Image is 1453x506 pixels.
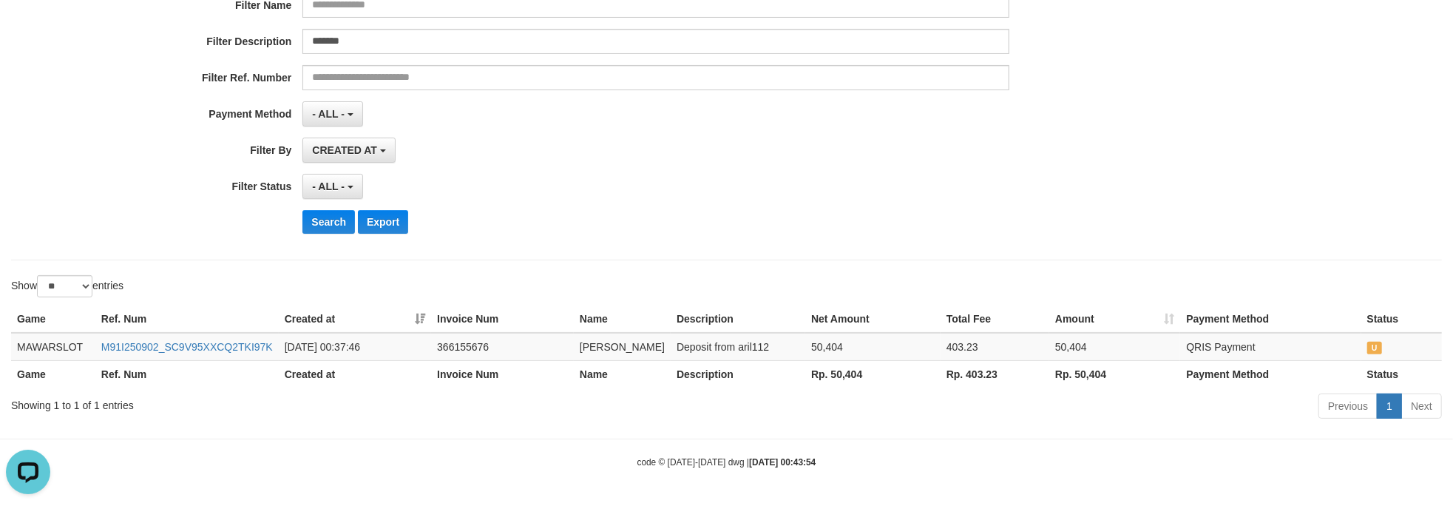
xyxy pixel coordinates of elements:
[1049,333,1180,361] td: 50,404
[95,306,279,333] th: Ref. Num
[95,360,279,388] th: Ref. Num
[11,306,95,333] th: Game
[1180,333,1361,361] td: QRIS Payment
[302,101,362,127] button: - ALL -
[1180,360,1361,388] th: Payment Method
[431,360,574,388] th: Invoice Num
[637,457,816,468] small: code © [DATE]-[DATE] dwg |
[37,275,92,297] select: Showentries
[1401,394,1442,419] a: Next
[302,138,396,163] button: CREATED AT
[805,333,941,361] td: 50,404
[11,392,595,413] div: Showing 1 to 1 of 1 entries
[101,341,273,353] a: M91I250902_SC9V95XXCQ2TKI97K
[11,360,95,388] th: Game
[11,333,95,361] td: MAWARSLOT
[941,333,1049,361] td: 403.23
[358,210,408,234] button: Export
[1361,306,1442,333] th: Status
[279,333,431,361] td: [DATE] 00:37:46
[671,360,805,388] th: Description
[302,210,355,234] button: Search
[941,360,1049,388] th: Rp. 403.23
[1377,394,1402,419] a: 1
[671,306,805,333] th: Description
[312,144,377,156] span: CREATED AT
[1361,360,1442,388] th: Status
[312,181,345,192] span: - ALL -
[1318,394,1378,419] a: Previous
[312,108,345,120] span: - ALL -
[805,306,941,333] th: Net Amount
[749,457,816,468] strong: [DATE] 00:43:54
[431,306,574,333] th: Invoice Num
[431,333,574,361] td: 366155676
[574,360,671,388] th: Name
[574,333,671,361] td: [PERSON_NAME]
[574,306,671,333] th: Name
[941,306,1049,333] th: Total Fee
[302,174,362,199] button: - ALL -
[671,333,805,361] td: Deposit from aril112
[1367,342,1382,354] span: UNPAID
[279,306,431,333] th: Created at: activate to sort column ascending
[279,360,431,388] th: Created at
[1049,306,1180,333] th: Amount: activate to sort column ascending
[6,6,50,50] button: Open LiveChat chat widget
[1049,360,1180,388] th: Rp. 50,404
[805,360,941,388] th: Rp. 50,404
[1180,306,1361,333] th: Payment Method
[11,275,123,297] label: Show entries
